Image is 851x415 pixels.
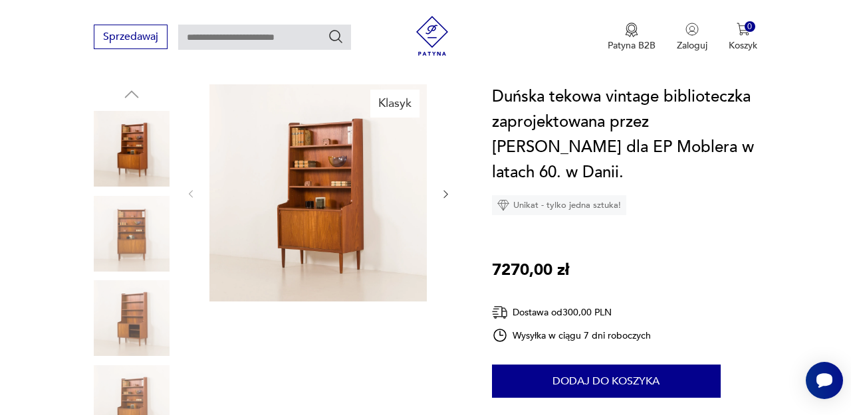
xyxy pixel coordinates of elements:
button: Sprzedawaj [94,25,168,49]
iframe: Smartsupp widget button [806,362,843,399]
div: Klasyk [370,90,420,118]
img: Patyna - sklep z meblami i dekoracjami vintage [412,16,452,56]
img: Zdjęcie produktu Duńska tekowa vintage biblioteczka zaprojektowana przez Erika Petersena dla EP M... [94,196,170,272]
p: Koszyk [729,39,757,52]
a: Sprzedawaj [94,33,168,42]
img: Ikona koszyka [737,23,750,36]
button: Patyna B2B [608,23,656,52]
div: 0 [745,21,756,33]
div: Wysyłka w ciągu 7 dni roboczych [492,327,652,343]
img: Ikona medalu [625,23,638,37]
p: Patyna B2B [608,39,656,52]
img: Zdjęcie produktu Duńska tekowa vintage biblioteczka zaprojektowana przez Erika Petersena dla EP M... [94,280,170,356]
button: Szukaj [328,29,344,44]
img: Zdjęcie produktu Duńska tekowa vintage biblioteczka zaprojektowana przez Erika Petersena dla EP M... [209,84,427,301]
p: 7270,00 zł [492,258,569,283]
img: Ikonka użytkownika [685,23,699,36]
img: Ikona dostawy [492,304,508,321]
a: Ikona medaluPatyna B2B [608,23,656,52]
div: Dostawa od 300,00 PLN [492,304,652,321]
img: Ikona diamentu [497,199,509,211]
h1: Duńska tekowa vintage biblioteczka zaprojektowana przez [PERSON_NAME] dla EP Moblera w latach 60.... [492,84,757,185]
button: 0Koszyk [729,23,757,52]
button: Zaloguj [677,23,707,52]
div: Unikat - tylko jedna sztuka! [492,195,626,215]
p: Zaloguj [677,39,707,52]
button: Dodaj do koszyka [492,365,721,398]
img: Zdjęcie produktu Duńska tekowa vintage biblioteczka zaprojektowana przez Erika Petersena dla EP M... [94,111,170,187]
